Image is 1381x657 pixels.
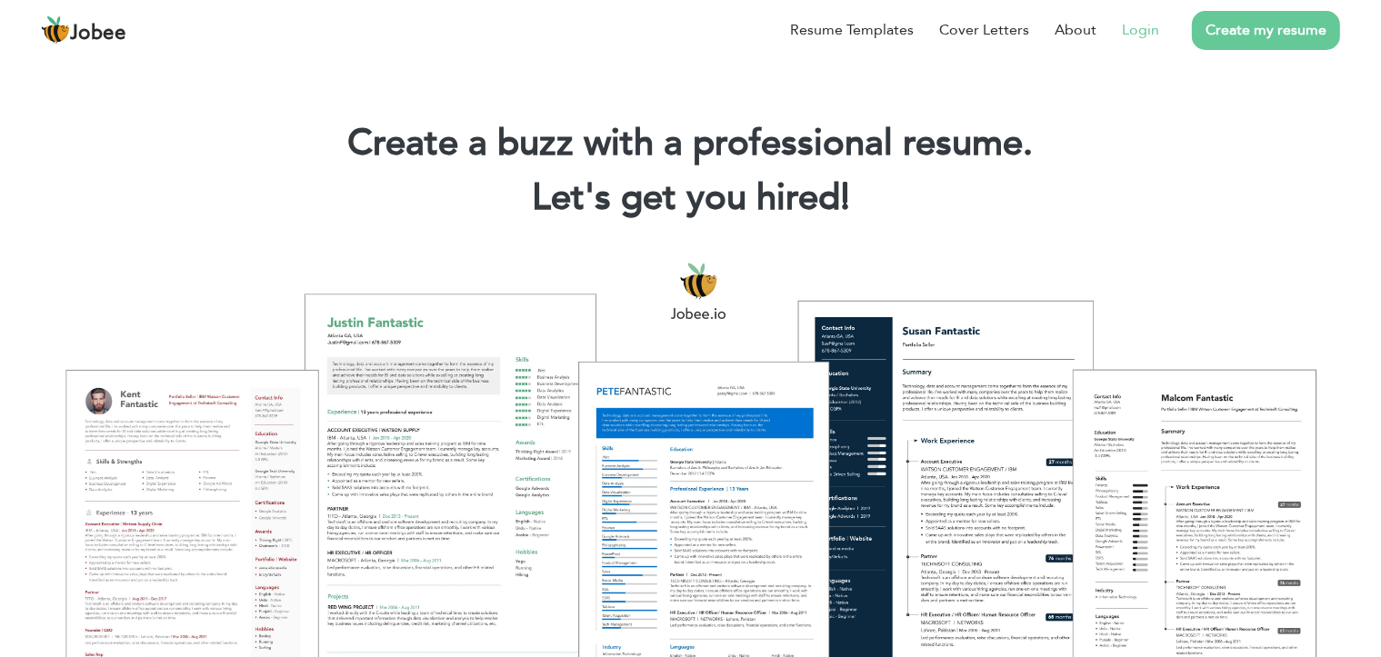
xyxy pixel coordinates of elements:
span: | [841,173,849,223]
h2: Let's [27,174,1354,222]
a: About [1055,19,1096,41]
span: Jobee [70,24,126,44]
img: jobee.io [41,15,70,45]
a: Cover Letters [939,19,1029,41]
a: Jobee [41,15,126,45]
span: get you hired! [621,173,850,223]
a: Resume Templates [790,19,914,41]
a: Login [1122,19,1159,41]
h1: Create a buzz with a professional resume. [27,120,1354,167]
a: Create my resume [1192,11,1340,50]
